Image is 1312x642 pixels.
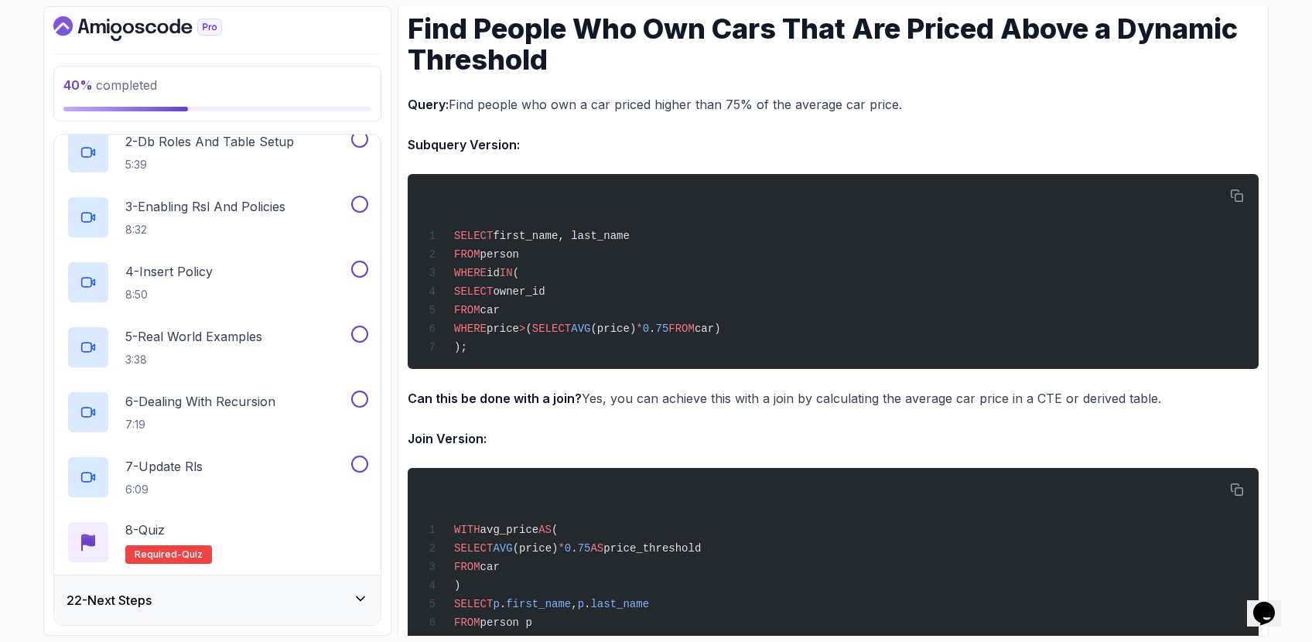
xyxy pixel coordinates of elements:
span: ) [454,579,460,592]
span: SELECT [454,598,493,610]
span: Required- [135,548,182,561]
span: last_name [590,598,649,610]
p: 7 - Update Rls [125,457,203,476]
p: 8 - Quiz [125,521,165,539]
span: FROM [454,561,480,573]
span: 0 [643,323,649,335]
span: FROM [454,304,480,316]
span: completed [63,77,157,93]
p: 8:32 [125,222,285,237]
span: . [584,598,590,610]
span: > [519,323,525,335]
button: 7-Update Rls6:09 [67,456,368,499]
span: ( [513,267,519,279]
span: person p [480,616,532,629]
p: 7:19 [125,417,275,432]
strong: Can this be done with a join? [408,391,582,406]
span: , [571,598,577,610]
span: avg_price [480,524,539,536]
p: Find people who own a car priced higher than 75% of the average car price. [408,94,1259,115]
span: FROM [668,323,695,335]
button: 6-Dealing With Recursion7:19 [67,391,368,434]
p: 5 - Real World Examples [125,327,262,346]
span: price_threshold [603,542,701,555]
span: price [487,323,519,335]
button: 3-Enabling Rsl And Policies8:32 [67,196,368,239]
span: first_name [506,598,571,610]
strong: Subquery Version: [408,137,520,152]
p: 8:50 [125,287,213,302]
span: (price) [590,323,636,335]
button: 8-QuizRequired-quiz [67,521,368,564]
span: car [480,561,500,573]
span: car [480,304,500,316]
p: 5:39 [125,157,294,172]
span: quiz [182,548,203,561]
button: 2-Db Roles And Table Setup5:39 [67,131,368,174]
span: p [493,598,499,610]
button: 22-Next Steps [54,575,381,625]
span: AS [590,542,603,555]
span: 0 [565,542,571,555]
p: 3 - Enabling Rsl And Policies [125,197,285,216]
span: person [480,248,519,261]
p: 2 - Db Roles And Table Setup [125,132,294,151]
span: 40 % [63,77,93,93]
h1: Find People Who Own Cars That Are Priced Above a Dynamic Threshold [408,13,1259,75]
span: AS [538,524,552,536]
span: ( [525,323,531,335]
span: owner_id [493,285,545,298]
button: 4-Insert Policy8:50 [67,261,368,304]
span: AVG [493,542,512,555]
span: FROM [454,248,480,261]
span: p [578,598,584,610]
button: 5-Real World Examples3:38 [67,326,368,369]
strong: Query: [408,97,449,112]
span: SELECT [454,230,493,242]
p: 6:09 [125,482,203,497]
span: ( [552,524,558,536]
span: . [649,323,655,335]
p: 4 - Insert Policy [125,262,213,281]
span: . [500,598,506,610]
span: first_name, last_name [493,230,629,242]
span: (price) [513,542,559,555]
p: Yes, you can achieve this with a join by calculating the average car price in a CTE or derived ta... [408,388,1259,409]
span: WHERE [454,267,487,279]
span: WHERE [454,323,487,335]
span: SELECT [454,285,493,298]
h3: 22 - Next Steps [67,591,152,610]
p: 3:38 [125,352,262,367]
span: SELECT [532,323,571,335]
span: WITH [454,524,480,536]
span: ); [454,341,467,353]
span: AVG [571,323,590,335]
span: id [487,267,500,279]
iframe: chat widget [1247,580,1297,627]
span: 75 [578,542,591,555]
a: Dashboard [53,16,258,41]
span: FROM [454,616,480,629]
span: 75 [656,323,669,335]
p: 6 - Dealing With Recursion [125,392,275,411]
span: SELECT [454,542,493,555]
strong: Join Version: [408,431,487,446]
span: car) [695,323,721,335]
span: IN [500,267,513,279]
span: . [571,542,577,555]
